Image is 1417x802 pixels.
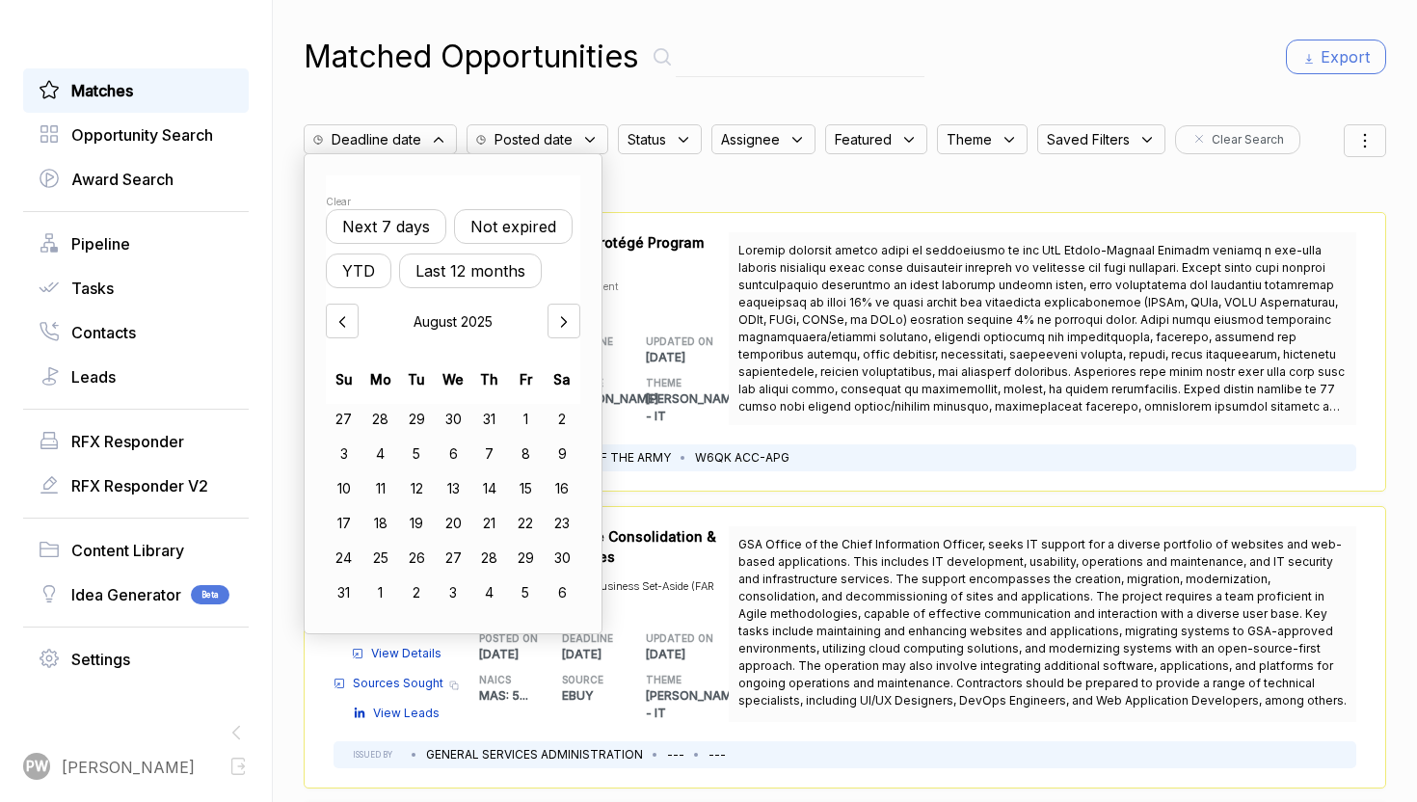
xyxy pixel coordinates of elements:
div: Choose Friday, August 29th, 2025 [508,543,545,574]
button: Not expired [454,209,573,244]
div: Choose Tuesday, August 12th, 2025 [398,473,435,504]
div: Su [329,363,360,394]
a: Idea GeneratorBeta [39,583,233,606]
a: Sources Sought [334,675,443,692]
div: Choose Monday, September 1st, 2025 [362,577,399,608]
div: Choose Tuesday, August 19th, 2025 [398,508,435,539]
button: Export [1286,40,1386,74]
div: Choose Sunday, August 10th, 2025 [326,473,362,504]
span: GSA IT Website Consolidation & Support Services [500,528,716,565]
li: --- [708,746,726,763]
div: Choose Thursday, August 14th, 2025 [471,473,508,504]
div: Choose Monday, July 28th, 2025 [362,404,399,435]
div: Choose Tuesday, July 29th, 2025 [398,404,435,435]
span: Broad Agency Announcement [479,281,618,292]
div: Tu [401,363,432,394]
div: Choose Tuesday, September 2nd, 2025 [398,577,435,608]
div: Choose Wednesday, August 6th, 2025 [435,439,471,469]
div: Clear [326,195,580,209]
p: [DATE] [562,349,646,366]
div: Choose Sunday, August 17th, 2025 [326,508,362,539]
span: Saved Filters [1047,129,1130,149]
div: Choose Saturday, August 30th, 2025 [544,543,580,574]
div: Choose Saturday, September 6th, 2025 [544,577,580,608]
div: Choose Wednesday, September 3rd, 2025 [435,577,471,608]
h1: Matched Opportunities [304,34,639,80]
div: Choose Tuesday, August 5th, 2025 [398,439,435,469]
span: Featured [835,129,892,149]
span: View Leads [373,705,440,722]
a: Opportunity Search [39,123,233,147]
span: GSA Office of the Chief Information Officer, seeks IT support for a diverse portfolio of websites... [738,537,1347,708]
span: Loremip dolorsit ametco adipi el seddoeiusmo te inc UtL Etdolo-Magnaal Enimadm veniamq n exe-ulla... [738,243,1345,431]
span: Award Search [71,168,174,191]
span: Opportunity Search [71,123,213,147]
span: Theme [947,129,992,149]
button: YTD [326,254,391,288]
div: Choose Saturday, August 2nd, 2025 [544,404,580,435]
p: [PERSON_NAME] - IT [646,390,730,425]
span: RFX Responder [71,430,184,453]
span: Leads [71,365,116,388]
h5: UPDATED ON [646,631,699,646]
h5: DEADLINE [562,631,615,646]
div: Choose Saturday, August 23rd, 2025 [544,508,580,539]
span: RFX Responder V2 [71,474,208,497]
span: Matches [71,79,133,102]
div: Choose Wednesday, August 27th, 2025 [435,543,471,574]
div: Choose Friday, August 15th, 2025 [508,473,545,504]
a: Matches [39,79,233,102]
div: Choose Monday, August 25th, 2025 [362,543,399,574]
a: Content Library [39,539,233,562]
span: PW [26,757,48,777]
div: Choose Saturday, August 9th, 2025 [544,439,580,469]
span: Settings [71,648,130,671]
span: Idea Generator [71,583,181,606]
div: Choose Thursday, September 4th, 2025 [471,577,508,608]
h5: THEME [646,376,699,390]
h5: POSTED ON [479,631,532,646]
p: [DATE] [646,646,730,663]
h5: UPDATED ON [646,334,699,349]
div: Choose Monday, August 4th, 2025 [362,439,399,469]
a: Contacts [39,321,233,344]
span: [PERSON_NAME] [62,756,195,779]
li: GENERAL SERVICES ADMINISTRATION [426,746,643,763]
span: August 2025 [414,311,493,332]
h5: NAICS [479,673,532,687]
div: month 2025-08 [326,404,580,612]
span: Status [628,129,666,149]
p: EBUY [562,687,646,705]
div: Choose Sunday, August 24th, 2025 [326,543,362,574]
a: Award Search [39,168,233,191]
a: Pipeline [39,232,233,255]
span: MAS: 5 ... [479,688,528,703]
span: Pipeline [71,232,130,255]
span: Assignee [721,129,780,149]
p: [PERSON_NAME] - IT [646,687,730,722]
div: Sa [547,363,577,394]
div: Choose Friday, August 1st, 2025 [508,404,545,435]
div: Fr [510,363,541,394]
div: Choose Wednesday, July 30th, 2025 [435,404,471,435]
h5: ISSUED BY [353,749,392,761]
h5: THEME [646,673,699,687]
span: Deadline date [332,129,421,149]
a: Leads [39,365,233,388]
li: DEPT OF THE ARMY [556,449,671,467]
div: Choose Monday, August 18th, 2025 [362,508,399,539]
h5: SOURCE [562,673,615,687]
div: Choose Thursday, August 28th, 2025 [471,543,508,574]
div: We [438,363,468,394]
div: Choose Sunday, July 27th, 2025 [326,404,362,435]
div: Choose Friday, August 8th, 2025 [508,439,545,469]
span: View Details [371,645,441,662]
div: Choose Wednesday, August 20th, 2025 [435,508,471,539]
div: Choose Friday, August 22nd, 2025 [508,508,545,539]
span: Sources Sought [353,675,443,692]
p: [PERSON_NAME] [562,390,646,408]
li: W6QK ACC-APG [695,449,789,467]
span: Posted date [495,129,573,149]
div: Mo [365,363,396,394]
span: Tasks [71,277,114,300]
